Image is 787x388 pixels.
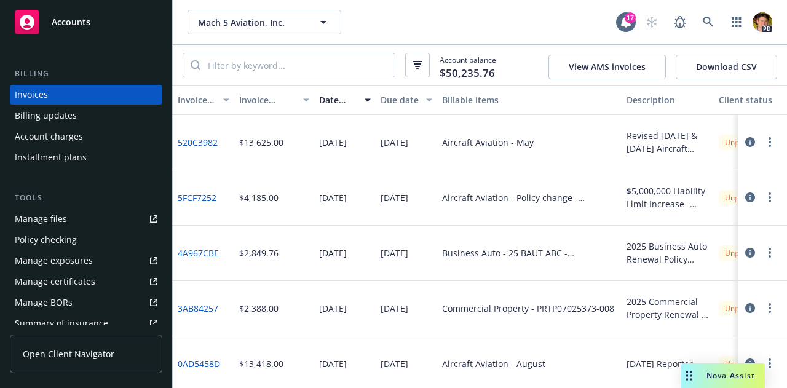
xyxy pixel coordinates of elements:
[15,272,95,291] div: Manage certificates
[10,5,162,39] a: Accounts
[719,301,756,316] div: Unpaid
[10,148,162,167] a: Installment plans
[319,302,347,315] div: [DATE]
[10,209,162,229] a: Manage files
[239,302,279,315] div: $2,388.00
[234,85,314,115] button: Invoice amount
[719,135,756,150] div: Unpaid
[676,55,777,79] button: Download CSV
[627,184,709,210] div: $5,000,000 Liability Limit Increase - [PERSON_NAME][GEOGRAPHIC_DATA]
[191,60,200,70] svg: Search
[10,293,162,312] a: Manage BORs
[681,363,765,388] button: Nova Assist
[639,10,664,34] a: Start snowing
[10,272,162,291] a: Manage certificates
[696,10,721,34] a: Search
[319,247,347,259] div: [DATE]
[381,357,408,370] div: [DATE]
[178,247,219,259] a: 4A967CBE
[178,93,216,106] div: Invoice ID
[442,93,617,106] div: Billable items
[178,357,220,370] a: 0AD5458D
[239,93,296,106] div: Invoice amount
[10,106,162,125] a: Billing updates
[10,314,162,333] a: Summary of insurance
[10,230,162,250] a: Policy checking
[319,136,347,149] div: [DATE]
[319,357,347,370] div: [DATE]
[319,191,347,204] div: [DATE]
[198,16,304,29] span: Mach 5 Aviation, Inc.
[753,12,772,32] img: photo
[627,129,709,155] div: Revised [DATE] & [DATE] Aircraft Schedule billing.
[724,10,749,34] a: Switch app
[440,65,495,81] span: $50,235.76
[15,293,73,312] div: Manage BORs
[239,191,279,204] div: $4,185.00
[381,247,408,259] div: [DATE]
[668,10,692,34] a: Report a Bug
[625,12,636,23] div: 17
[381,93,419,106] div: Due date
[15,230,77,250] div: Policy checking
[178,136,218,149] a: 520C3982
[681,363,697,388] div: Drag to move
[437,85,622,115] button: Billable items
[622,85,714,115] button: Description
[10,68,162,80] div: Billing
[627,357,693,370] div: [DATE] Reporter
[442,302,614,315] div: Commercial Property - PRTP07025373-008
[719,245,756,261] div: Unpaid
[15,85,48,105] div: Invoices
[178,191,216,204] a: 5FCF7252
[15,148,87,167] div: Installment plans
[10,251,162,271] a: Manage exposures
[442,357,545,370] div: Aircraft Aviation - August
[15,314,108,333] div: Summary of insurance
[442,247,617,259] div: Business Auto - 25 BAUT ABC - CALH2531895A-004
[627,93,709,106] div: Description
[314,85,376,115] button: Date issued
[239,357,283,370] div: $13,418.00
[381,191,408,204] div: [DATE]
[381,302,408,315] div: [DATE]
[376,85,437,115] button: Due date
[10,85,162,105] a: Invoices
[239,247,279,259] div: $2,849.76
[627,240,709,266] div: 2025 Business Auto Renewal Policy Invoice
[239,136,283,149] div: $13,625.00
[381,136,408,149] div: [DATE]
[442,136,534,149] div: Aircraft Aviation - May
[23,347,114,360] span: Open Client Navigator
[719,190,756,205] div: Unpaid
[15,106,77,125] div: Billing updates
[627,295,709,321] div: 2025 Commercial Property Renewal – Mach 5 Aviation, Inc.
[188,10,341,34] button: Mach 5 Aviation, Inc.
[10,192,162,204] div: Tools
[15,209,67,229] div: Manage files
[52,17,90,27] span: Accounts
[15,127,83,146] div: Account charges
[440,55,496,76] span: Account balance
[178,302,218,315] a: 3AB84257
[319,93,357,106] div: Date issued
[442,191,617,204] div: Aircraft Aviation - Policy change - AVC00502103
[15,251,93,271] div: Manage exposures
[173,85,234,115] button: Invoice ID
[200,53,395,77] input: Filter by keyword...
[548,55,666,79] button: View AMS invoices
[10,127,162,146] a: Account charges
[706,370,755,381] span: Nova Assist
